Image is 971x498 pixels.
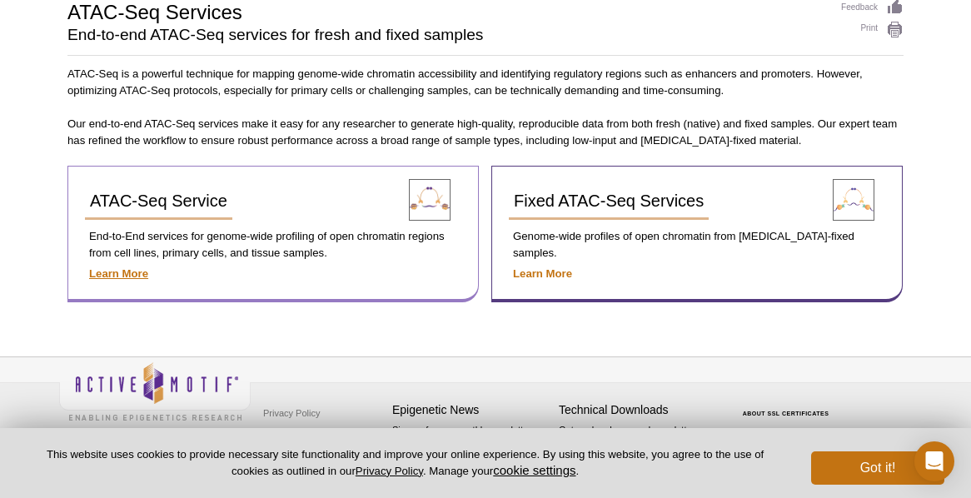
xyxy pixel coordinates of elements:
[914,441,954,481] div: Open Intercom Messenger
[259,401,324,426] a: Privacy Policy
[67,27,824,42] h2: End-to-end ATAC-Seq services for fresh and fixed samples
[67,66,904,99] p: ATAC-Seq is a powerful technique for mapping genome-wide chromatin accessibility and identifying ...
[725,386,850,423] table: Click to Verify - This site chose Symantec SSL for secure e-commerce and confidential communicati...
[259,426,346,451] a: Terms & Conditions
[509,228,885,261] p: Genome-wide profiles of open chromatin from [MEDICAL_DATA]-fixed samples.
[811,451,944,485] button: Got it!
[85,228,461,261] p: End-to-End services for genome-wide profiling of open chromatin regions from cell lines, primary ...
[559,403,717,417] h4: Technical Downloads
[90,192,227,210] span: ATAC-Seq Service
[392,423,550,480] p: Sign up for our monthly newsletter highlighting recent publications in the field of epigenetics.
[513,267,572,280] a: Learn More
[509,183,709,220] a: Fixed ATAC-Seq Services
[27,447,784,479] p: This website uses cookies to provide necessary site functionality and improve your online experie...
[409,179,451,221] img: ATAC-Seq Service
[493,463,575,477] button: cookie settings
[559,423,717,466] p: Get our brochures and newsletters, or request them by mail.
[743,411,829,416] a: ABOUT SSL CERTIFICATES
[833,179,874,221] img: Fixed ATAC-Seq Service
[85,183,232,220] a: ATAC-Seq Service
[67,116,904,149] p: Our end-to-end ATAC-Seq services make it easy for any researcher to generate high-quality, reprod...
[392,403,550,417] h4: Epigenetic News
[356,465,423,477] a: Privacy Policy
[59,357,251,425] img: Active Motif,
[841,21,904,39] a: Print
[89,267,148,280] a: Learn More
[514,192,704,210] span: Fixed ATAC-Seq Services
